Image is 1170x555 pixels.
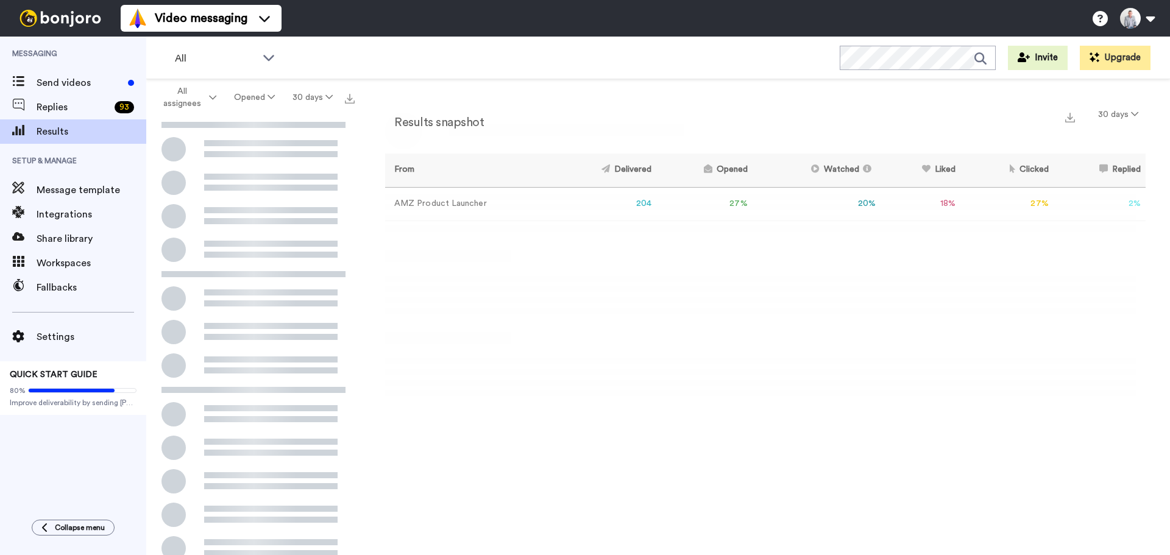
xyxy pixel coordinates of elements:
button: Export all results that match these filters now. [341,88,358,107]
button: Upgrade [1080,46,1150,70]
span: Fallbacks [37,280,146,295]
span: Share library [37,232,146,246]
th: Delivered [551,154,656,187]
td: AMZ Product Launcher [385,187,551,221]
span: Video messaging [155,10,247,27]
td: 27 % [960,187,1054,221]
img: export.svg [345,94,355,104]
td: 204 [551,187,656,221]
span: Message template [37,183,146,197]
th: Clicked [960,154,1054,187]
img: vm-color.svg [128,9,147,28]
th: Watched [753,154,881,187]
td: 20 % [753,187,881,221]
span: QUICK START GUIDE [10,370,97,379]
span: Send videos [37,76,123,90]
span: Workspaces [37,256,146,270]
span: All [175,51,257,66]
button: 30 days [283,87,341,108]
td: 18 % [881,187,960,221]
th: Opened [656,154,752,187]
span: Settings [37,330,146,344]
button: Invite [1008,46,1068,70]
span: Integrations [37,207,146,222]
button: All assignees [149,80,225,115]
img: export.svg [1065,113,1075,122]
th: From [385,154,551,187]
th: Replied [1054,154,1146,187]
h2: Results snapshot [385,116,484,129]
span: 80% [10,386,26,395]
button: 30 days [1091,104,1146,125]
td: 27 % [656,187,752,221]
td: 2 % [1054,187,1146,221]
span: Replies [37,100,110,115]
span: All assignees [157,85,207,110]
span: Improve deliverability by sending [PERSON_NAME]’s from your own email [10,398,136,408]
div: 93 [115,101,134,113]
img: bj-logo-header-white.svg [15,10,106,27]
button: Collapse menu [32,520,115,536]
button: Export a summary of each team member’s results that match this filter now. [1062,108,1079,125]
span: Collapse menu [55,523,105,532]
button: Opened [225,87,284,108]
span: Results [37,124,146,139]
th: Liked [881,154,960,187]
